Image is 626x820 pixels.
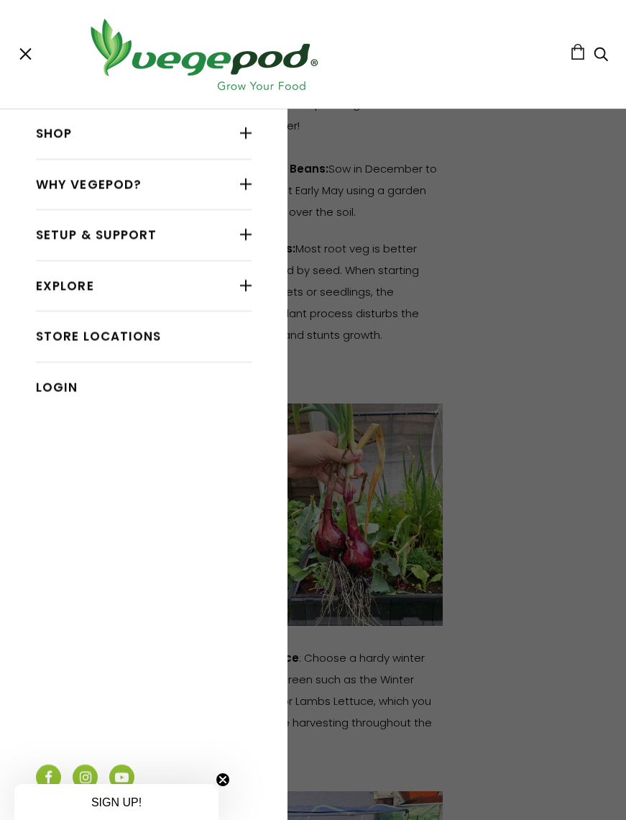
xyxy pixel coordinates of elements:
[36,273,252,300] a: Explore
[91,796,142,808] span: SIGN UP!
[216,773,230,787] button: Close teaser
[36,120,252,147] a: Shop
[14,784,218,820] div: SIGN UP!Close teaser
[78,14,329,94] img: Vegepod
[36,323,252,350] a: Store Locations
[594,48,608,63] a: Search
[36,171,252,199] a: Why Vegepod?
[36,374,252,401] a: Login
[36,222,252,249] a: Setup & Support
